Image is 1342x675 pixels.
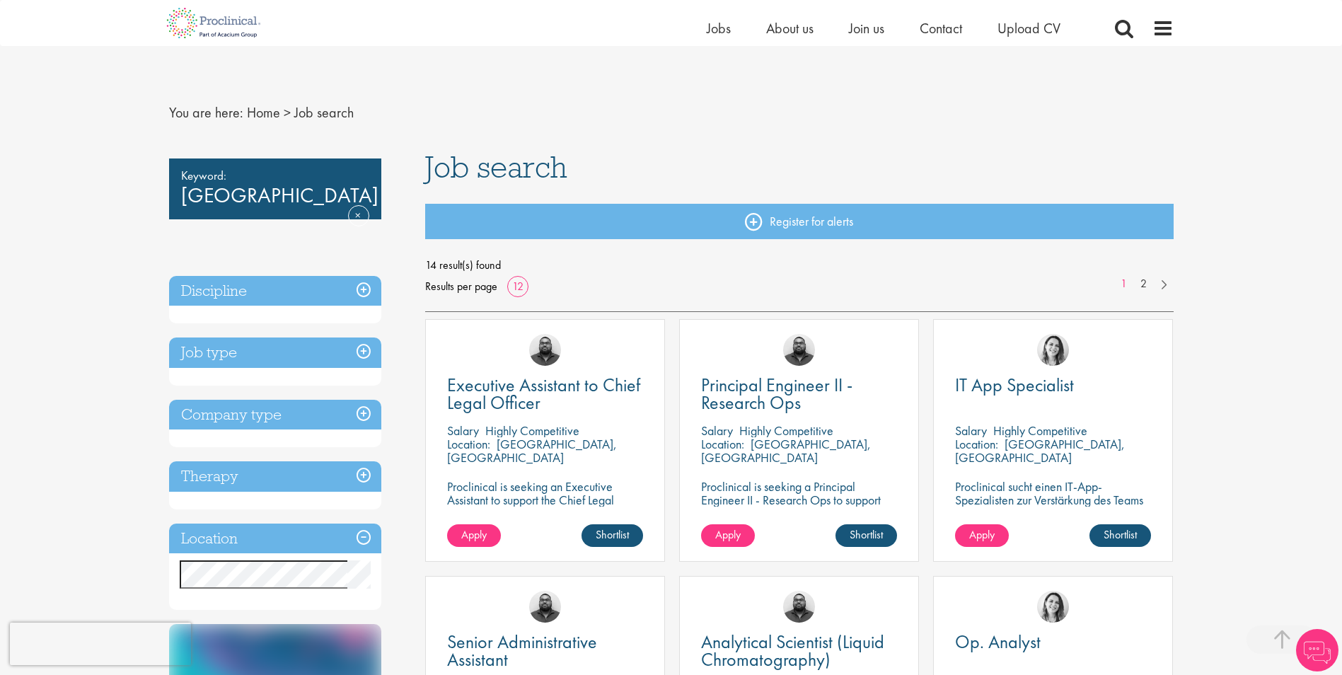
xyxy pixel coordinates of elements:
p: Highly Competitive [739,422,833,439]
span: Keyword: [181,166,369,185]
a: Upload CV [997,19,1060,37]
span: Executive Assistant to Chief Legal Officer [447,373,640,415]
a: Join us [849,19,884,37]
span: IT App Specialist [955,373,1074,397]
span: > [284,103,291,122]
span: Op. Analyst [955,630,1041,654]
div: [GEOGRAPHIC_DATA] [169,158,381,219]
a: Apply [955,524,1009,547]
a: breadcrumb link [247,103,280,122]
a: Shortlist [835,524,897,547]
a: 1 [1113,276,1134,292]
img: Chatbot [1296,629,1338,671]
span: Salary [955,422,987,439]
h3: Discipline [169,276,381,306]
img: Ashley Bennett [529,334,561,366]
img: Ashley Bennett [783,334,815,366]
span: Location: [955,436,998,452]
img: Nur Ergiydiren [1037,334,1069,366]
a: Senior Administrative Assistant [447,633,643,669]
img: Ashley Bennett [529,591,561,623]
h3: Job type [169,337,381,368]
span: Apply [461,527,487,542]
a: Principal Engineer II - Research Ops [701,376,897,412]
span: Location: [447,436,490,452]
iframe: reCAPTCHA [10,623,191,665]
img: Ashley Bennett [783,591,815,623]
a: 12 [507,279,528,294]
span: Job search [294,103,354,122]
img: Nur Ergiydiren [1037,591,1069,623]
a: Analytical Scientist (Liquid Chromatography) [701,633,897,669]
span: Results per page [425,276,497,297]
a: Jobs [707,19,731,37]
span: Senior Administrative Assistant [447,630,597,671]
p: Highly Competitive [485,422,579,439]
a: Register for alerts [425,204,1174,239]
a: Shortlist [582,524,643,547]
p: Highly Competitive [993,422,1087,439]
a: About us [766,19,814,37]
a: IT App Specialist [955,376,1151,394]
span: Salary [447,422,479,439]
a: Op. Analyst [955,633,1151,651]
a: Apply [701,524,755,547]
h3: Location [169,524,381,554]
span: 14 result(s) found [425,255,1174,276]
span: Analytical Scientist (Liquid Chromatography) [701,630,884,671]
a: Apply [447,524,501,547]
p: [GEOGRAPHIC_DATA], [GEOGRAPHIC_DATA] [955,436,1125,466]
p: Proclinical sucht einen IT-App-Spezialisten zur Verstärkung des Teams unseres Kunden in der [GEOG... [955,480,1151,533]
span: You are here: [169,103,243,122]
span: Principal Engineer II - Research Ops [701,373,852,415]
h3: Company type [169,400,381,430]
p: [GEOGRAPHIC_DATA], [GEOGRAPHIC_DATA] [447,436,617,466]
span: Job search [425,148,567,186]
span: Apply [969,527,995,542]
a: Shortlist [1089,524,1151,547]
p: Proclinical is seeking an Executive Assistant to support the Chief Legal Officer (CLO) in [GEOGRA... [447,480,643,547]
a: Contact [920,19,962,37]
span: Apply [715,527,741,542]
p: Proclinical is seeking a Principal Engineer II - Research Ops to support external engineering pro... [701,480,897,547]
span: Salary [701,422,733,439]
h3: Therapy [169,461,381,492]
a: 2 [1133,276,1154,292]
span: Location: [701,436,744,452]
a: Executive Assistant to Chief Legal Officer [447,376,643,412]
a: Remove [348,205,369,246]
p: [GEOGRAPHIC_DATA], [GEOGRAPHIC_DATA] [701,436,871,466]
